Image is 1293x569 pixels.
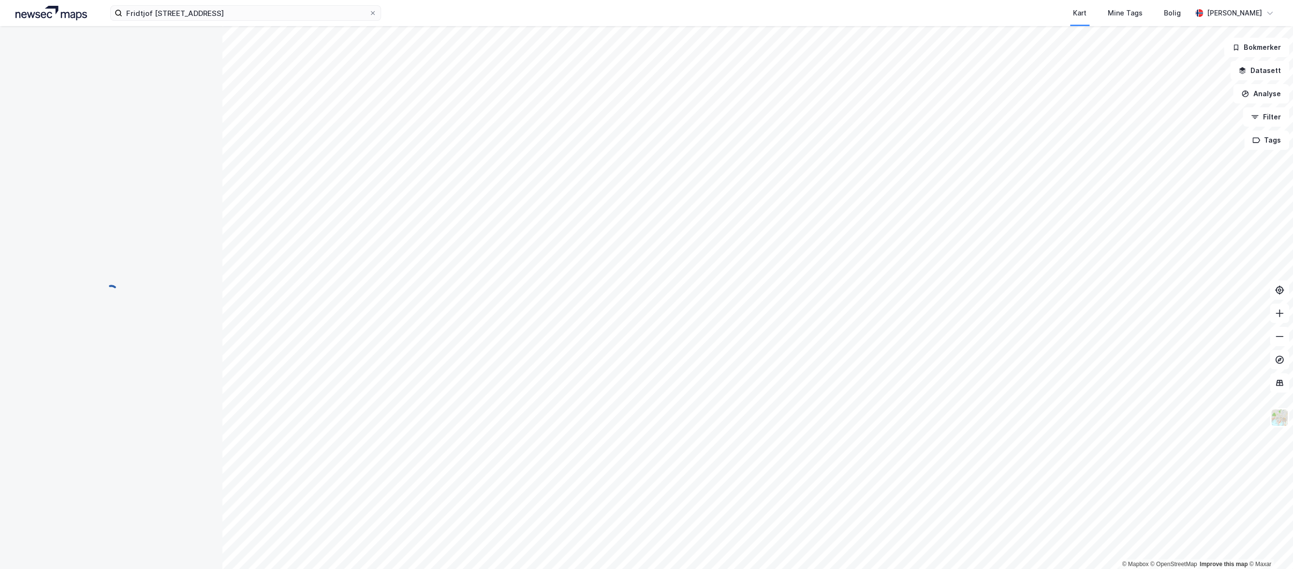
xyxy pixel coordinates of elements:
[1270,409,1289,427] img: Z
[1224,38,1289,57] button: Bokmerker
[1200,561,1248,568] a: Improve this map
[1164,7,1181,19] div: Bolig
[1207,7,1262,19] div: [PERSON_NAME]
[1150,561,1197,568] a: OpenStreetMap
[1122,561,1148,568] a: Mapbox
[1245,523,1293,569] iframe: Chat Widget
[15,6,87,20] img: logo.a4113a55bc3d86da70a041830d287a7e.svg
[103,284,119,300] img: spinner.a6d8c91a73a9ac5275cf975e30b51cfb.svg
[122,6,369,20] input: Søk på adresse, matrikkel, gårdeiere, leietakere eller personer
[1244,131,1289,150] button: Tags
[1243,107,1289,127] button: Filter
[1108,7,1143,19] div: Mine Tags
[1230,61,1289,80] button: Datasett
[1073,7,1087,19] div: Kart
[1233,84,1289,103] button: Analyse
